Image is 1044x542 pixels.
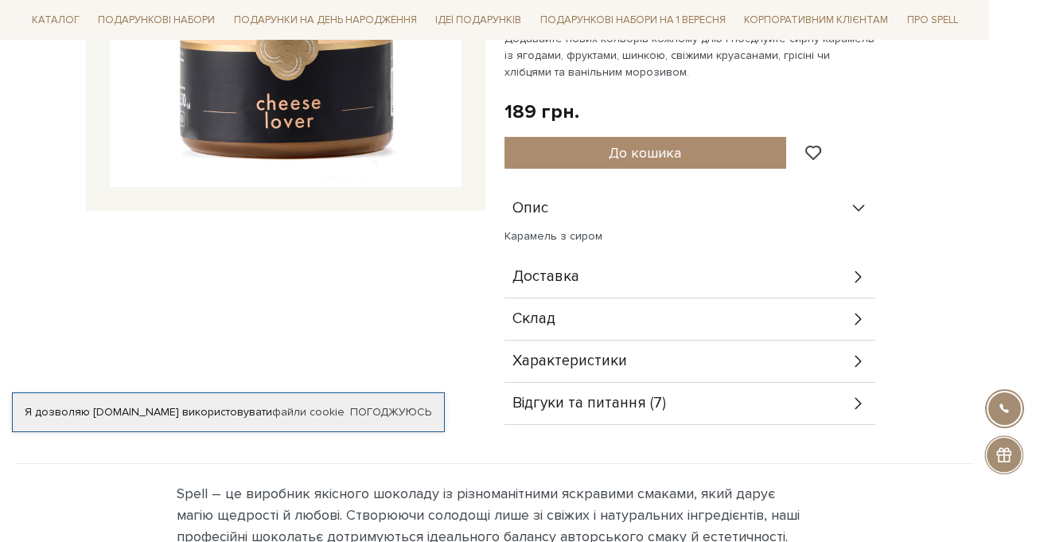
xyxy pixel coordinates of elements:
[512,396,666,411] span: Відгуки та питання (7)
[350,405,431,419] a: Погоджуюсь
[738,6,894,33] a: Корпоративним клієнтам
[609,144,681,162] span: До кошика
[512,270,579,284] span: Доставка
[228,8,423,33] a: Подарунки на День народження
[92,8,221,33] a: Подарункові набори
[504,30,878,80] p: Додавайте нових кольорів кожному дню і поєднуйте сирну карамель із ягодами, фруктами, шинкою, сві...
[534,6,732,33] a: Подарункові набори на 1 Вересня
[504,99,579,124] div: 189 грн.
[512,201,548,216] span: Опис
[504,137,787,169] button: До кошика
[13,405,444,419] div: Я дозволяю [DOMAIN_NAME] використовувати
[504,229,875,244] p: Карамель з сиром
[512,312,555,326] span: Склад
[272,405,345,419] a: файли cookie
[512,354,627,368] span: Характеристики
[429,8,528,33] a: Ідеї подарунків
[25,8,86,33] a: Каталог
[901,8,964,33] a: Про Spell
